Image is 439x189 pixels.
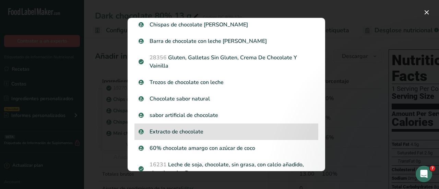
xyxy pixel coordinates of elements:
p: Extracto de chocolate [139,128,314,136]
p: Barra de chocolate con leche [PERSON_NAME] [139,37,314,45]
span: 16231 [150,161,167,168]
p: Chispas de chocolate [PERSON_NAME] [139,21,314,29]
span: 7 [430,166,435,171]
span: 28356 [150,54,167,61]
p: sabor artificial de chocolate [139,111,314,119]
iframe: Intercom live chat [416,166,432,182]
p: Chocolate sabor natural [139,95,314,103]
p: 60% chocolate amargo con azúcar de coco [139,144,314,152]
p: Leche de soja, chocolate, sin grasa, con calcio añadido, vitaminas A y D [139,161,314,177]
p: Gluten, Galletas Sin Gluten, Crema De Chocolate Y Vainilla [139,54,314,70]
p: Trozos de chocolate con leche [139,78,314,86]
